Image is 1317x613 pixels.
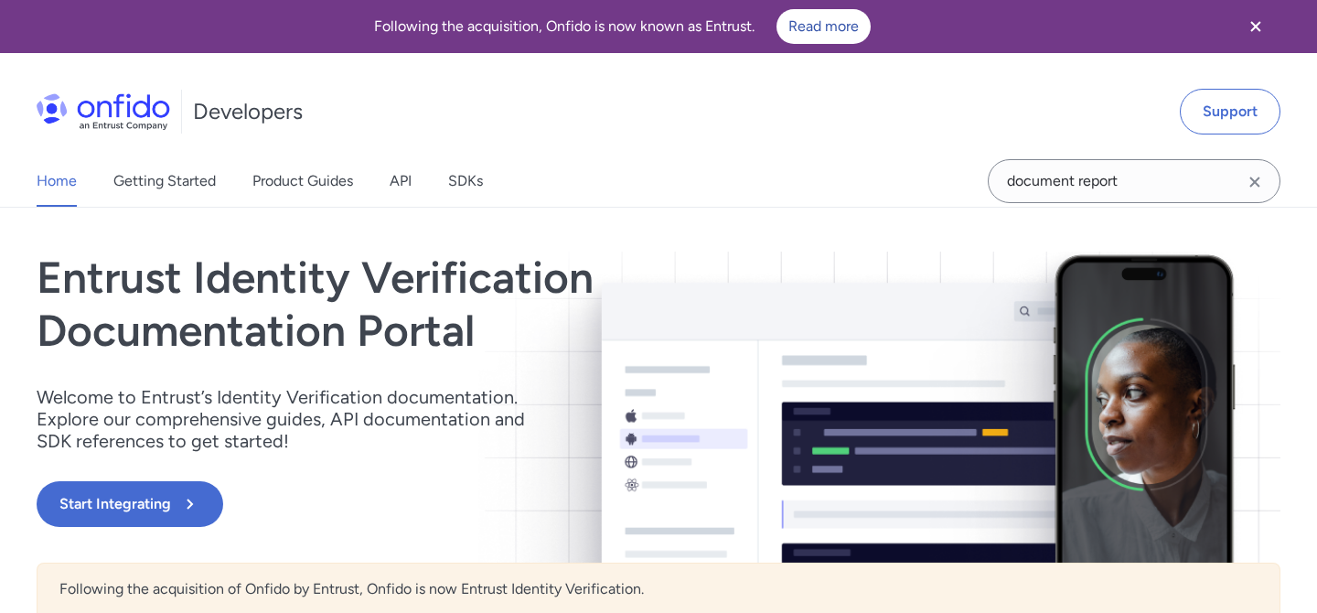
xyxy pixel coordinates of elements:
[1245,16,1267,38] svg: Close banner
[988,159,1280,203] input: Onfido search input field
[22,9,1222,44] div: Following the acquisition, Onfido is now known as Entrust.
[1244,171,1266,193] svg: Clear search field button
[1180,89,1280,134] a: Support
[1222,4,1290,49] button: Close banner
[37,93,170,130] img: Onfido Logo
[37,156,77,207] a: Home
[390,156,412,207] a: API
[448,156,483,207] a: SDKs
[193,97,303,126] h1: Developers
[37,481,907,527] a: Start Integrating
[37,481,223,527] button: Start Integrating
[37,252,907,357] h1: Entrust Identity Verification Documentation Portal
[776,9,871,44] a: Read more
[113,156,216,207] a: Getting Started
[37,386,549,452] p: Welcome to Entrust’s Identity Verification documentation. Explore our comprehensive guides, API d...
[252,156,353,207] a: Product Guides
